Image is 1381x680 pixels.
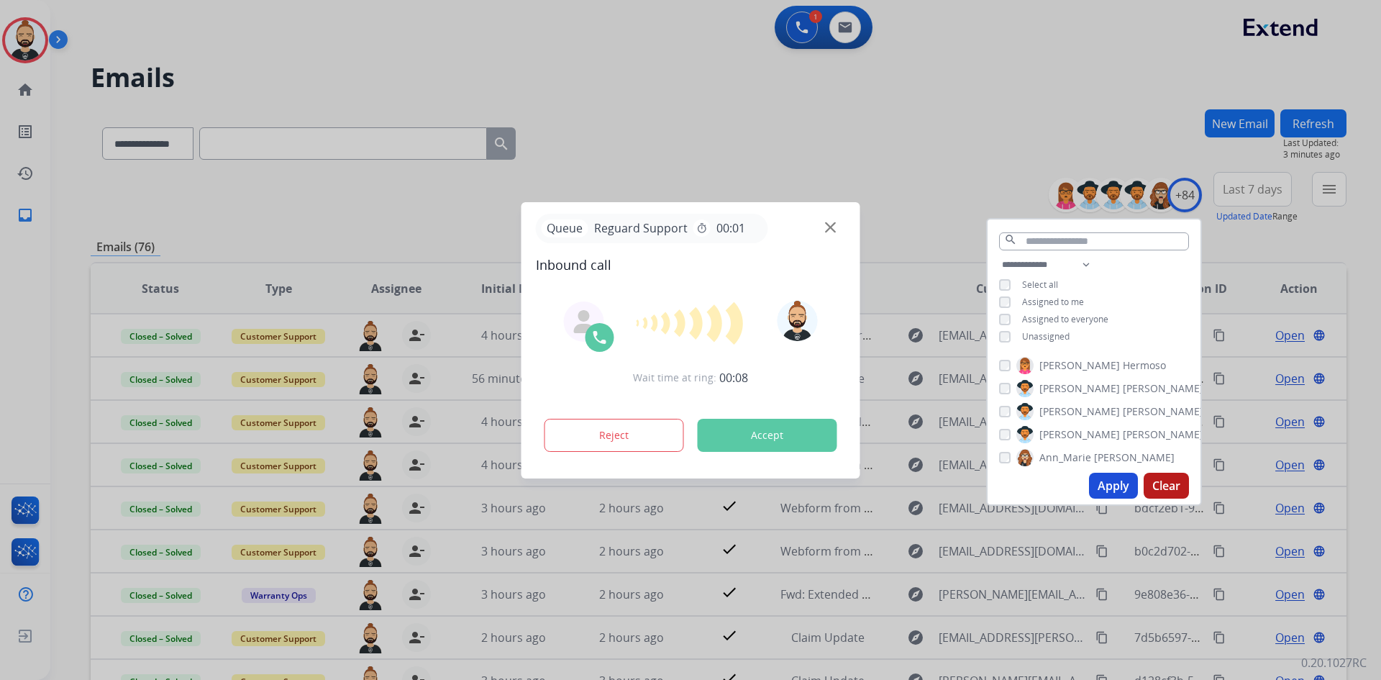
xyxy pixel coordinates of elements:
[536,255,846,275] span: Inbound call
[1022,313,1108,325] span: Assigned to everyone
[1039,427,1120,442] span: [PERSON_NAME]
[1301,654,1367,671] p: 0.20.1027RC
[777,301,817,341] img: avatar
[1022,330,1070,343] span: Unassigned
[1004,233,1017,246] mat-icon: search
[1144,473,1189,499] button: Clear
[591,329,609,346] img: call-icon
[716,219,745,237] span: 00:01
[825,222,836,232] img: close-button
[698,419,837,452] button: Accept
[1039,450,1091,465] span: Ann_Marie
[1094,450,1175,465] span: [PERSON_NAME]
[588,219,693,237] span: Reguard Support
[1123,404,1203,419] span: [PERSON_NAME]
[542,219,588,237] p: Queue
[1039,381,1120,396] span: [PERSON_NAME]
[1123,358,1166,373] span: Hermoso
[573,310,596,333] img: agent-avatar
[544,419,684,452] button: Reject
[1123,427,1203,442] span: [PERSON_NAME]
[1123,381,1203,396] span: [PERSON_NAME]
[633,371,716,385] span: Wait time at ring:
[1022,296,1084,308] span: Assigned to me
[696,222,708,234] mat-icon: timer
[1039,404,1120,419] span: [PERSON_NAME]
[719,369,748,386] span: 00:08
[1039,358,1120,373] span: [PERSON_NAME]
[1022,278,1058,291] span: Select all
[1089,473,1138,499] button: Apply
